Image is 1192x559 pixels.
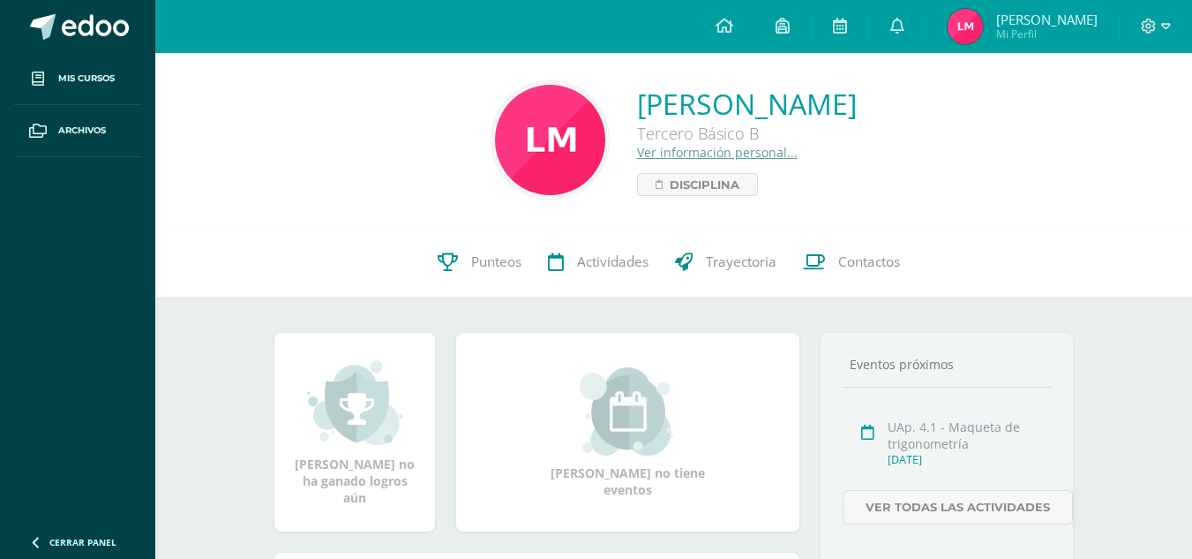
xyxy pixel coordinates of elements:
[948,9,983,44] img: 076581cafb5e7529ab059e05b9dc0677.png
[637,173,758,196] a: Disciplina
[662,227,790,298] a: Trayectoria
[535,227,662,298] a: Actividades
[706,253,776,271] span: Trayectoria
[307,359,403,447] img: achievement_small.png
[996,11,1098,28] span: [PERSON_NAME]
[14,105,141,157] a: Archivos
[49,536,116,548] span: Cerrar panel
[637,123,857,144] div: Tercero Básico B
[471,253,521,271] span: Punteos
[637,85,857,123] a: [PERSON_NAME]
[888,419,1046,452] div: UAp. 4.1 - Maqueta de trigonometría
[495,85,605,195] img: abbb8d301090613f90ab03700f78bc0c.png
[790,227,913,298] a: Contactos
[58,124,106,138] span: Archivos
[838,253,900,271] span: Contactos
[424,227,535,298] a: Punteos
[14,53,141,105] a: Mis cursos
[580,367,676,456] img: event_small.png
[843,490,1073,525] a: Ver todas las actividades
[58,72,115,86] span: Mis cursos
[670,174,739,195] span: Disciplina
[996,26,1098,42] span: Mi Perfil
[292,359,417,506] div: [PERSON_NAME] no ha ganado logros aún
[888,452,1046,467] div: [DATE]
[637,144,798,161] a: Ver información personal...
[577,253,648,271] span: Actividades
[540,367,716,498] div: [PERSON_NAME] no tiene eventos
[843,356,1051,373] div: Eventos próximos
